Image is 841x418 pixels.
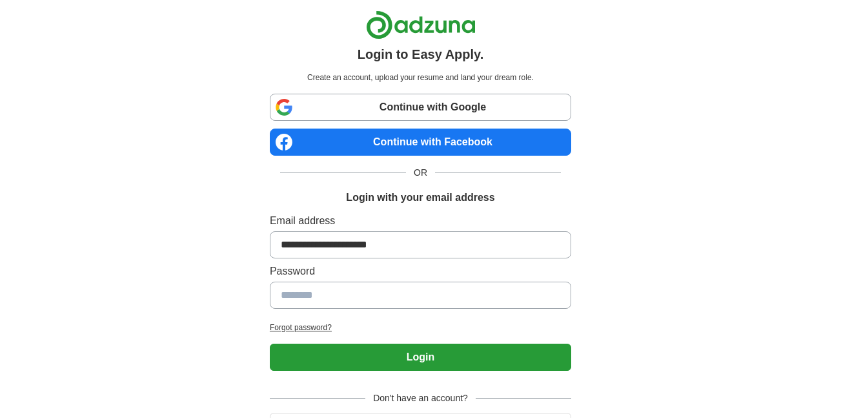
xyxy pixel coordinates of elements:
[270,129,571,156] a: Continue with Facebook
[358,45,484,64] h1: Login to Easy Apply.
[346,190,494,205] h1: Login with your email address
[270,344,571,371] button: Login
[272,72,569,83] p: Create an account, upload your resume and land your dream role.
[270,213,571,229] label: Email address
[270,94,571,121] a: Continue with Google
[270,322,571,333] a: Forgot password?
[406,166,435,180] span: OR
[365,392,476,405] span: Don't have an account?
[270,264,571,279] label: Password
[366,10,476,39] img: Adzuna logo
